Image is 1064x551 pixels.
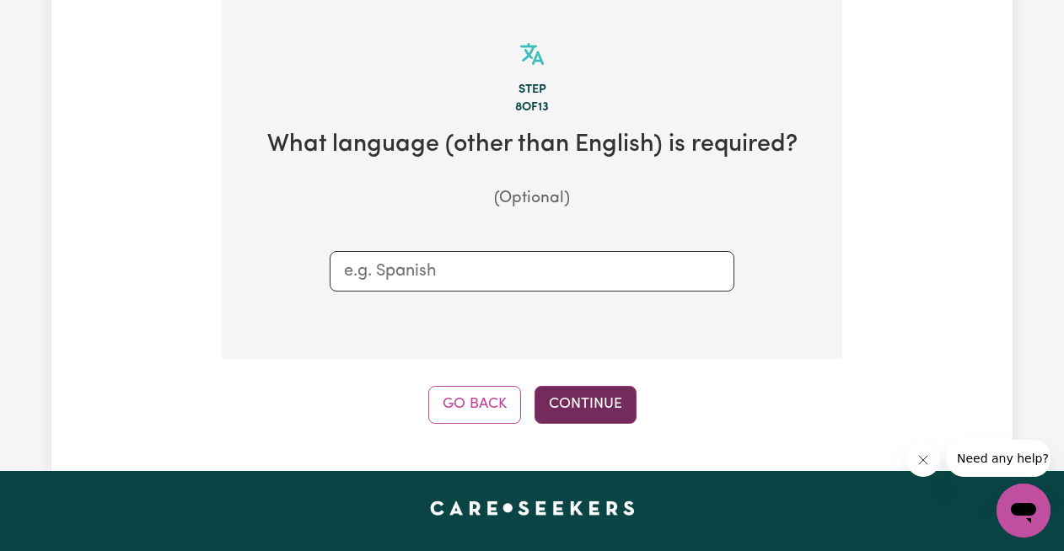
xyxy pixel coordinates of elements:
iframe: Button to launch messaging window [997,484,1051,538]
iframe: Message from company [947,440,1051,477]
div: 8 of 13 [249,99,815,117]
button: Continue [535,386,637,423]
input: e.g. Spanish [344,259,720,284]
a: Careseekers home page [430,501,635,515]
p: (Optional) [249,187,815,211]
button: Go Back [428,386,521,423]
iframe: Close message [906,443,940,477]
h2: What language (other than English) is required? [249,131,815,160]
div: Step [249,81,815,99]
